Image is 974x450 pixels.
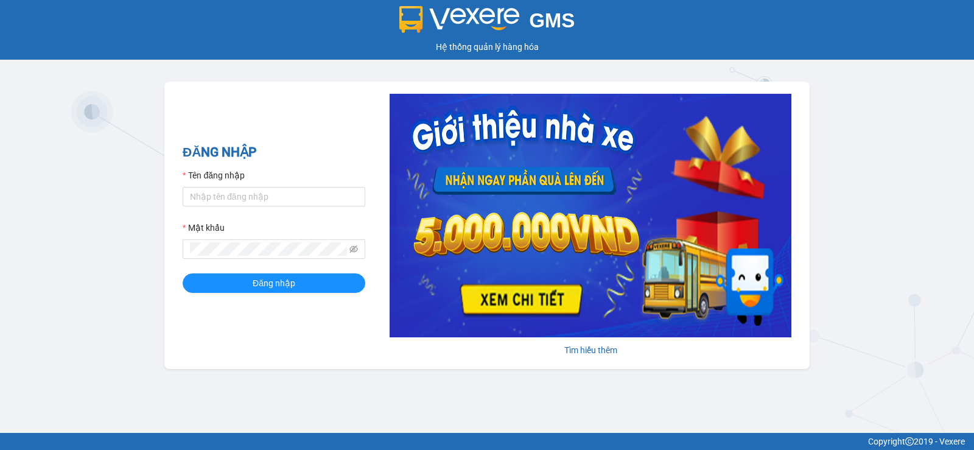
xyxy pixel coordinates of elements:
[183,142,365,163] h2: ĐĂNG NHẬP
[9,435,965,448] div: Copyright 2019 - Vexere
[183,187,365,206] input: Tên đăng nhập
[390,343,791,357] div: Tìm hiểu thêm
[183,273,365,293] button: Đăng nhập
[183,169,245,182] label: Tên đăng nhập
[183,221,225,234] label: Mật khẩu
[3,40,971,54] div: Hệ thống quản lý hàng hóa
[390,94,791,337] img: banner-0
[399,6,520,33] img: logo 2
[905,437,914,446] span: copyright
[529,9,575,32] span: GMS
[399,18,575,28] a: GMS
[253,276,295,290] span: Đăng nhập
[349,245,358,253] span: eye-invisible
[190,242,347,256] input: Mật khẩu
